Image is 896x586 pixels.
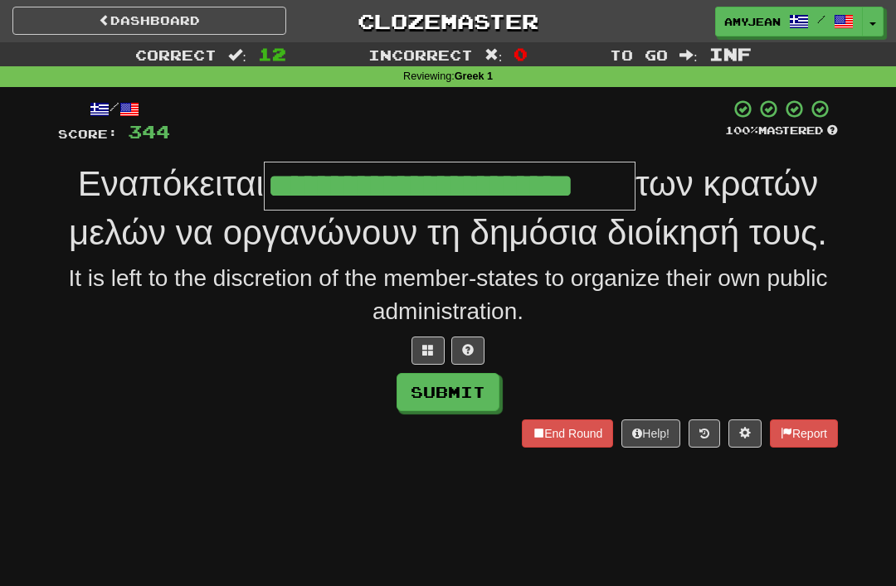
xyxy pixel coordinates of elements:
[258,44,286,64] span: 12
[411,337,445,365] button: Switch sentence to multiple choice alt+p
[514,44,528,64] span: 0
[485,48,503,62] span: :
[689,419,720,448] button: Round history (alt+y)
[12,7,286,35] a: Dashboard
[58,262,838,328] div: It is left to the discretion of the member-states to organize their own public administration.
[455,70,493,82] strong: Greek 1
[817,13,825,25] span: /
[58,127,118,141] span: Score:
[228,48,246,62] span: :
[770,419,838,448] button: Report
[725,123,758,137] span: 100 %
[621,419,680,448] button: Help!
[368,46,473,63] span: Incorrect
[451,337,485,365] button: Single letter hint - you only get 1 per sentence and score half the points! alt+h
[724,14,781,29] span: AmyJean
[128,121,170,142] span: 344
[610,46,668,63] span: To go
[69,164,827,252] span: των κρατών μελών να οργανώνουν τη δημόσια διοίκησή τους.
[522,419,613,448] button: End Round
[311,7,585,36] a: Clozemaster
[679,48,698,62] span: :
[709,44,752,64] span: Inf
[58,99,170,119] div: /
[715,7,863,36] a: AmyJean /
[725,123,838,138] div: Mastered
[135,46,217,63] span: Correct
[78,164,264,203] span: Εναπόκειται
[397,373,499,411] button: Submit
